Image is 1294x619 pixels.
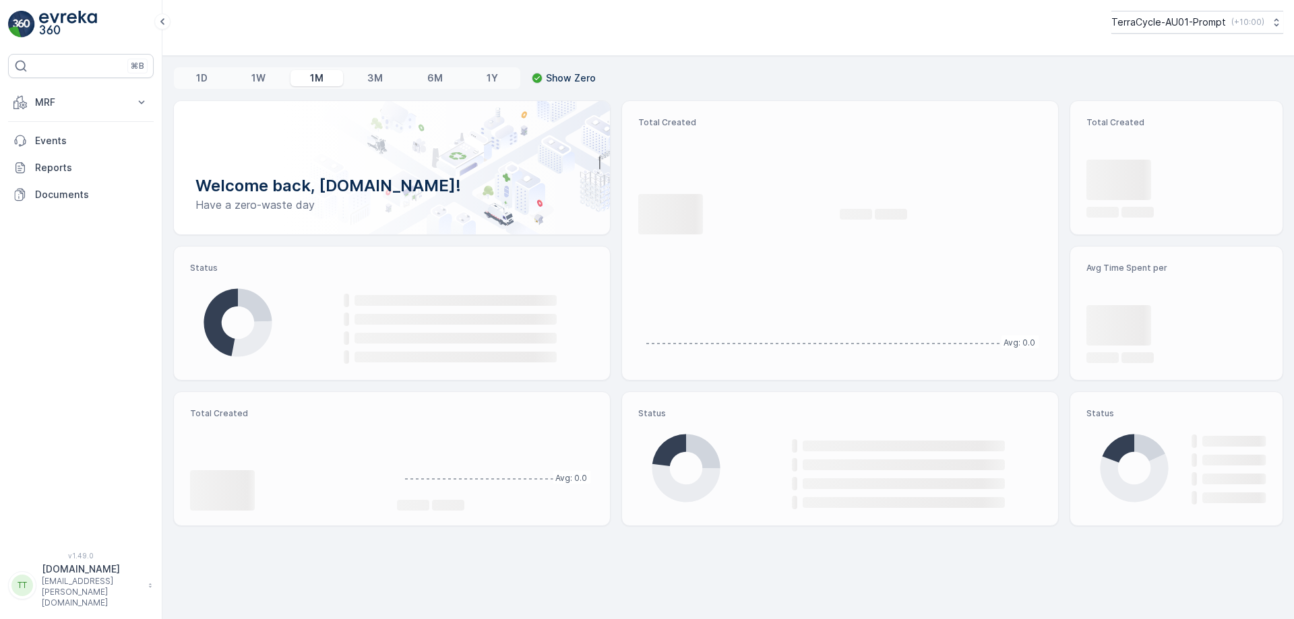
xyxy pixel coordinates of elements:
[196,71,208,85] p: 1D
[35,161,148,174] p: Reports
[427,71,443,85] p: 6M
[131,61,144,71] p: ⌘B
[1231,17,1264,28] p: ( +10:00 )
[310,71,323,85] p: 1M
[1086,117,1266,128] p: Total Created
[35,188,148,201] p: Documents
[8,11,35,38] img: logo
[638,117,1042,128] p: Total Created
[1111,11,1283,34] button: TerraCycle-AU01-Prompt(+10:00)
[42,576,142,608] p: [EMAIL_ADDRESS][PERSON_NAME][DOMAIN_NAME]
[1086,263,1266,273] p: Avg Time Spent per
[638,408,1042,419] p: Status
[195,197,588,213] p: Have a zero-waste day
[8,154,154,181] a: Reports
[8,552,154,560] span: v 1.49.0
[367,71,383,85] p: 3M
[195,175,588,197] p: Welcome back, [DOMAIN_NAME]!
[546,71,596,85] p: Show Zero
[11,575,33,596] div: TT
[1086,408,1266,419] p: Status
[35,134,148,148] p: Events
[8,562,154,608] button: TT[DOMAIN_NAME][EMAIL_ADDRESS][PERSON_NAME][DOMAIN_NAME]
[8,181,154,208] a: Documents
[8,127,154,154] a: Events
[251,71,266,85] p: 1W
[39,11,97,38] img: logo_light-DOdMpM7g.png
[190,263,594,273] p: Status
[42,562,142,576] p: [DOMAIN_NAME]
[487,71,498,85] p: 1Y
[190,408,386,419] p: Total Created
[8,89,154,116] button: MRF
[1111,15,1226,29] p: TerraCycle-AU01-Prompt
[35,96,127,109] p: MRF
